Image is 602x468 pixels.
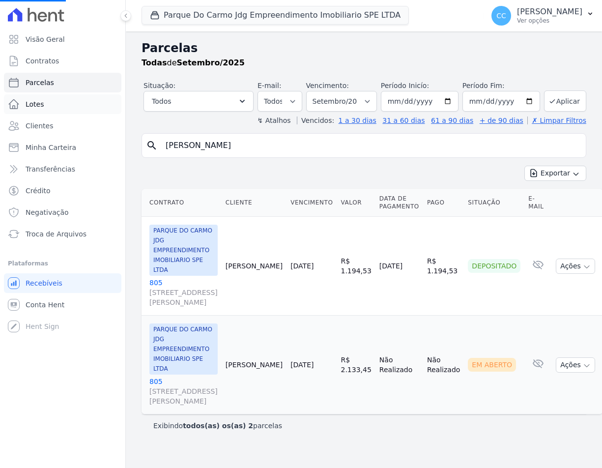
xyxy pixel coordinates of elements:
[4,94,121,114] a: Lotes
[375,217,423,316] td: [DATE]
[337,316,375,414] td: R$ 2.133,45
[26,300,64,310] span: Conta Hent
[258,82,282,89] label: E-mail:
[423,189,464,217] th: Pago
[8,258,117,269] div: Plataformas
[544,90,586,112] button: Aplicar
[337,189,375,217] th: Valor
[382,117,425,124] a: 31 a 60 dias
[149,386,218,406] span: [STREET_ADDRESS][PERSON_NAME]
[222,217,287,316] td: [PERSON_NAME]
[4,138,121,157] a: Minha Carteira
[26,99,44,109] span: Lotes
[431,117,473,124] a: 61 a 90 dias
[4,116,121,136] a: Clientes
[524,166,586,181] button: Exportar
[468,259,520,273] div: Depositado
[4,73,121,92] a: Parcelas
[26,34,65,44] span: Visão Geral
[149,225,218,276] span: PARQUE DO CARMO JDG EMPREENDIMENTO IMOBILIARIO SPE LTDA
[4,51,121,71] a: Contratos
[222,189,287,217] th: Cliente
[142,58,167,67] strong: Todas
[480,117,523,124] a: + de 90 dias
[337,217,375,316] td: R$ 1.194,53
[4,273,121,293] a: Recebíveis
[26,121,53,131] span: Clientes
[26,164,75,174] span: Transferências
[4,159,121,179] a: Transferências
[26,207,69,217] span: Negativação
[375,189,423,217] th: Data de Pagamento
[524,189,552,217] th: E-mail
[468,358,516,372] div: Em Aberto
[153,421,282,431] p: Exibindo parcelas
[4,203,121,222] a: Negativação
[149,323,218,375] span: PARQUE DO CARMO JDG EMPREENDIMENTO IMOBILIARIO SPE LTDA
[143,82,175,89] label: Situação:
[183,422,253,430] b: todos(as) os(as) 2
[146,140,158,151] i: search
[556,259,595,274] button: Ações
[4,29,121,49] a: Visão Geral
[26,278,62,288] span: Recebíveis
[287,189,337,217] th: Vencimento
[496,12,506,19] span: CC
[257,117,290,124] label: ↯ Atalhos
[177,58,245,67] strong: Setembro/2025
[4,181,121,201] a: Crédito
[464,189,524,217] th: Situação
[149,278,218,307] a: 805[STREET_ADDRESS][PERSON_NAME]
[527,117,586,124] a: ✗ Limpar Filtros
[381,82,429,89] label: Período Inicío:
[143,91,254,112] button: Todos
[556,357,595,373] button: Ações
[375,316,423,414] td: Não Realizado
[26,186,51,196] span: Crédito
[152,95,171,107] span: Todos
[26,56,59,66] span: Contratos
[306,82,349,89] label: Vencimento:
[26,229,86,239] span: Troca de Arquivos
[160,136,582,155] input: Buscar por nome do lote ou do cliente
[290,361,314,369] a: [DATE]
[149,377,218,406] a: 805[STREET_ADDRESS][PERSON_NAME]
[290,262,314,270] a: [DATE]
[142,6,409,25] button: Parque Do Carmo Jdg Empreendimento Imobiliario SPE LTDA
[462,81,540,91] label: Período Fim:
[423,217,464,316] td: R$ 1.194,53
[423,316,464,414] td: Não Realizado
[26,78,54,88] span: Parcelas
[222,316,287,414] td: [PERSON_NAME]
[4,295,121,315] a: Conta Hent
[149,288,218,307] span: [STREET_ADDRESS][PERSON_NAME]
[4,224,121,244] a: Troca de Arquivos
[339,117,376,124] a: 1 a 30 dias
[26,143,76,152] span: Minha Carteira
[142,189,222,217] th: Contrato
[297,117,334,124] label: Vencidos:
[517,7,582,17] p: [PERSON_NAME]
[142,57,245,69] p: de
[142,39,586,57] h2: Parcelas
[517,17,582,25] p: Ver opções
[484,2,602,29] button: CC [PERSON_NAME] Ver opções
